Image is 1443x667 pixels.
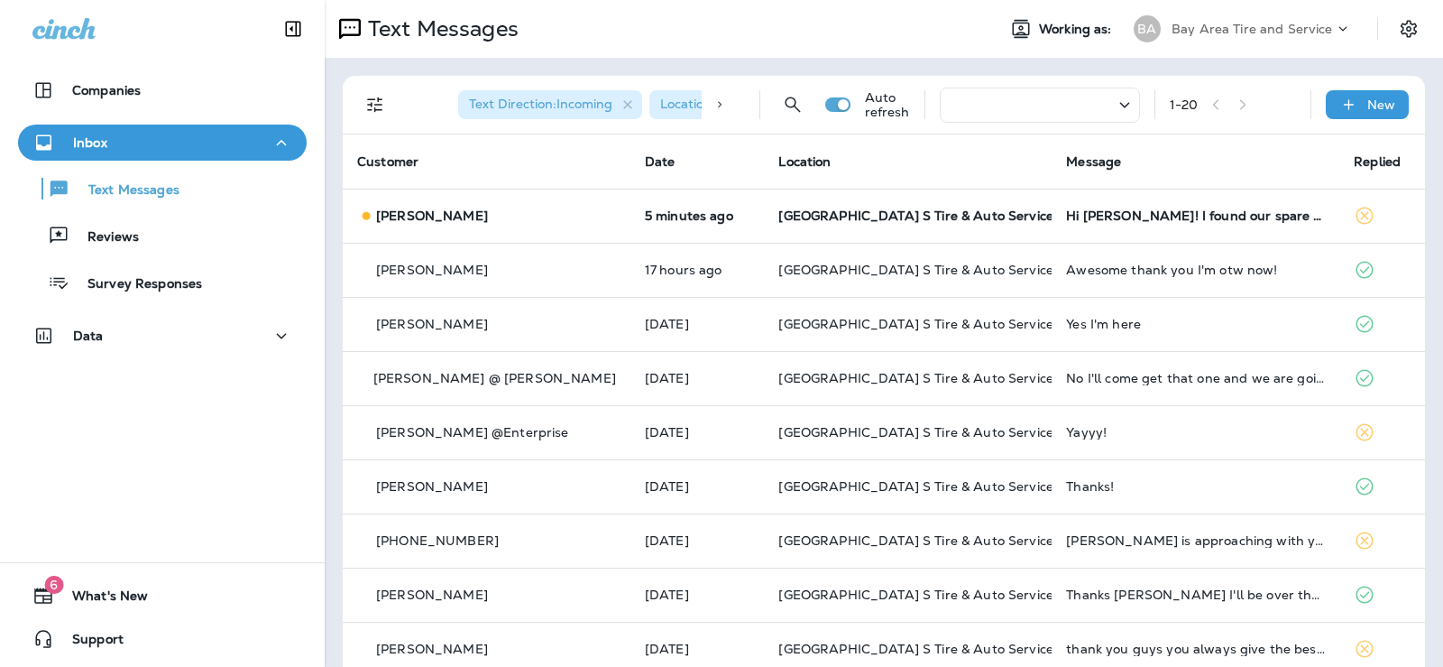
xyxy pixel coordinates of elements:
span: Text Direction : Incoming [469,96,612,112]
p: Reviews [69,229,139,246]
span: Support [54,632,124,653]
button: Survey Responses [18,264,307,301]
button: Inbox [18,125,307,161]
button: Reviews [18,217,307,255]
p: [PERSON_NAME] [376,479,488,494]
div: Thanks! [1066,479,1325,494]
button: Text Messages [18,170,307,208]
span: [GEOGRAPHIC_DATA] S Tire & Auto Service [778,316,1052,332]
span: [GEOGRAPHIC_DATA] S Tire & Auto Service [778,587,1052,603]
span: Replied [1354,153,1401,170]
div: Yayyy! [1066,425,1325,440]
p: Text Messages [361,15,519,42]
span: 6 [44,576,63,594]
p: Inbox [73,135,107,150]
p: Oct 8, 2025 09:30 AM [645,371,750,385]
p: Oct 4, 2025 09:58 AM [645,533,750,548]
p: Oct 6, 2025 02:05 PM [645,425,750,440]
span: [GEOGRAPHIC_DATA] S Tire & Auto Service [778,478,1052,495]
span: Message [1066,153,1121,170]
p: New [1367,97,1395,112]
button: Filters [357,87,393,123]
p: Oct 3, 2025 08:03 PM [645,642,750,656]
p: [PERSON_NAME] @Enterprise [376,425,569,440]
div: Thanks Rick I'll be over there to pick it up this morning, thanks! [1066,588,1325,602]
p: Survey Responses [69,276,202,293]
span: Location [778,153,831,170]
p: Oct 4, 2025 09:29 AM [645,588,750,602]
span: [GEOGRAPHIC_DATA] S Tire & Auto Service [778,370,1052,386]
button: Companies [18,72,307,108]
div: Yes I'm here [1066,317,1325,331]
p: [PERSON_NAME] [376,263,488,277]
p: Data [73,329,104,343]
p: Auto refresh [865,90,910,119]
button: Support [18,621,307,657]
p: [PERSON_NAME] [376,588,488,602]
span: [GEOGRAPHIC_DATA] S Tire & Auto Service [778,424,1052,440]
button: Collapse Sidebar [268,11,318,47]
div: BA [1134,15,1161,42]
span: Location : [GEOGRAPHIC_DATA] S Tire & Auto Service [660,96,985,112]
span: Customer [357,153,418,170]
p: Bay Area Tire and Service [1172,22,1333,36]
span: Working as: [1039,22,1116,37]
div: 1 - 20 [1170,97,1199,112]
span: [GEOGRAPHIC_DATA] S Tire & Auto Service [778,533,1052,549]
span: [GEOGRAPHIC_DATA] S Tire & Auto Service [778,208,1052,224]
button: Search Messages [775,87,811,123]
p: [PERSON_NAME] [376,317,488,331]
p: [PHONE_NUMBER] [376,533,499,548]
span: Date [645,153,676,170]
span: [GEOGRAPHIC_DATA] S Tire & Auto Service [778,641,1052,657]
p: [PERSON_NAME] [376,642,488,656]
p: Oct 8, 2025 11:09 AM [645,317,750,331]
p: Text Messages [70,182,179,199]
div: No I'll come get that one and we are going to get it done once the truck come back [1066,371,1325,385]
p: [PERSON_NAME] @ [PERSON_NAME] [373,371,616,385]
p: Oct 10, 2025 09:14 AM [645,208,750,223]
div: thank you guys you always give the best service and a warm welcome and the best work that money c... [1066,642,1325,656]
span: What's New [54,588,148,610]
div: Farzad is approaching with your order from 1-800 Radiator. Your Dasher will hand the order to you. [1066,533,1325,548]
button: Data [18,318,307,354]
p: Oct 9, 2025 04:03 PM [645,263,750,277]
div: Hi Rick! I found our spare key & was wondering if I could pay over the phone and pick up later as... [1066,208,1325,223]
div: Awesome thank you I'm otw now! [1066,263,1325,277]
div: Location:[GEOGRAPHIC_DATA] S Tire & Auto Service [649,90,974,119]
button: Settings [1392,13,1425,45]
p: Oct 4, 2025 10:18 AM [645,479,750,494]
p: [PERSON_NAME] [376,208,488,223]
span: [GEOGRAPHIC_DATA] S Tire & Auto Service [778,262,1052,278]
div: Text Direction:Incoming [458,90,642,119]
p: Companies [72,83,141,97]
button: 6What's New [18,578,307,614]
